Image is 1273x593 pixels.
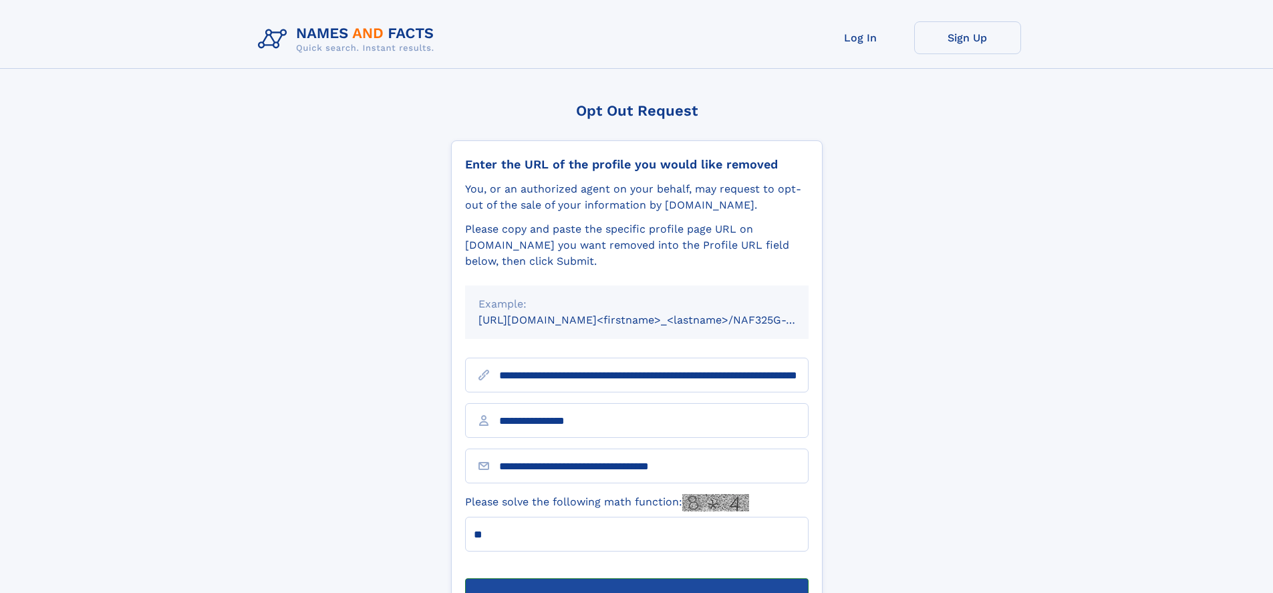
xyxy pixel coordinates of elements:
[914,21,1021,54] a: Sign Up
[807,21,914,54] a: Log In
[478,314,834,326] small: [URL][DOMAIN_NAME]<firstname>_<lastname>/NAF325G-xxxxxxxx
[465,221,809,269] div: Please copy and paste the specific profile page URL on [DOMAIN_NAME] you want removed into the Pr...
[451,102,823,119] div: Opt Out Request
[465,157,809,172] div: Enter the URL of the profile you would like removed
[253,21,445,57] img: Logo Names and Facts
[478,296,795,312] div: Example:
[465,181,809,213] div: You, or an authorized agent on your behalf, may request to opt-out of the sale of your informatio...
[465,494,749,511] label: Please solve the following math function:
